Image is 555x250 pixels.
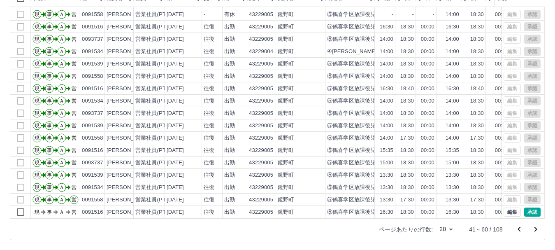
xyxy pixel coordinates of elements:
[249,85,273,93] div: 43229005
[224,48,235,56] div: 出勤
[380,60,393,68] div: 14:00
[135,23,179,31] div: 営業社員(PT契約)
[400,48,414,56] div: 18:30
[278,110,294,117] div: 鏡野町
[135,110,179,117] div: 営業社員(PT契約)
[59,135,64,141] text: Ａ
[511,221,527,238] button: 前のページへ
[224,159,235,167] div: 出勤
[327,122,397,130] div: ⑤鶴喜学区放課後児童クラブ
[421,110,434,117] div: 00:00
[47,110,52,116] text: 事
[400,97,414,105] div: 18:30
[327,60,397,68] div: ⑤鶴喜学区放課後児童クラブ
[72,123,77,129] text: 営
[47,135,52,141] text: 事
[72,110,77,116] text: 営
[249,97,273,105] div: 43229005
[72,61,77,67] text: 営
[446,72,459,80] div: 14:00
[167,196,184,204] div: [DATE]
[82,85,103,93] div: 0091516
[204,97,214,105] div: 往復
[167,72,184,80] div: [DATE]
[72,12,77,17] text: 営
[380,134,393,142] div: 14:00
[524,208,541,217] button: 承認
[135,147,179,154] div: 営業社員(PT契約)
[47,61,52,67] text: 事
[470,134,484,142] div: 17:30
[278,48,294,56] div: 鏡野町
[470,23,484,31] div: 18:30
[421,60,434,68] div: 00:00
[380,147,393,154] div: 15:35
[204,11,205,19] div: -
[421,97,434,105] div: 00:00
[400,134,414,142] div: 17:30
[421,134,434,142] div: 00:00
[495,110,509,117] div: 00:00
[59,12,64,17] text: Ａ
[446,171,459,179] div: 13:30
[59,98,64,104] text: Ａ
[421,184,434,192] div: 00:00
[224,35,235,43] div: 出勤
[167,147,184,154] div: [DATE]
[107,35,151,43] div: [PERSON_NAME]
[72,185,77,190] text: 営
[380,48,393,56] div: 14:00
[82,171,103,179] div: 0091539
[327,184,397,192] div: ⑤鶴喜学区放課後児童クラブ
[249,122,273,130] div: 43229005
[107,11,151,19] div: [PERSON_NAME]
[35,98,39,104] text: 現
[204,122,214,130] div: 往復
[470,171,484,179] div: 18:30
[167,171,184,179] div: [DATE]
[167,35,184,43] div: [DATE]
[204,60,214,68] div: 往復
[35,147,39,153] text: 現
[278,60,294,68] div: 鏡野町
[327,196,397,204] div: ⑤鶴喜学区放課後児童クラブ
[380,23,393,31] div: 16:30
[380,72,393,80] div: 14:00
[224,134,235,142] div: 出勤
[249,11,273,19] div: 43229005
[470,60,484,68] div: 18:30
[82,110,103,117] div: 0093737
[224,147,235,154] div: 出勤
[380,159,393,167] div: 15:00
[107,23,151,31] div: [PERSON_NAME]
[400,110,414,117] div: 18:30
[82,196,103,204] div: 0091558
[82,159,103,167] div: 0093737
[35,12,39,17] text: 現
[249,196,273,204] div: 43229005
[380,122,393,130] div: 14:00
[278,147,294,154] div: 鏡野町
[470,11,484,19] div: 18:30
[278,196,294,204] div: 鏡野町
[327,72,397,80] div: ⑤鶴喜学区放課後児童クラブ
[72,49,77,54] text: 営
[421,85,434,93] div: 00:00
[446,35,459,43] div: 14:00
[82,11,103,19] div: 0091558
[495,11,509,19] div: 00:00
[135,171,179,179] div: 営業社員(PT契約)
[278,134,294,142] div: 鏡野町
[249,35,273,43] div: 43229005
[204,147,214,154] div: 往復
[135,48,179,56] div: 営業社員(PT契約)
[495,60,509,68] div: 00:00
[380,110,393,117] div: 14:00
[470,110,484,117] div: 18:30
[107,184,151,192] div: [PERSON_NAME]
[470,85,484,93] div: 18:40
[72,36,77,42] text: 営
[224,60,235,68] div: 出勤
[59,172,64,178] text: Ａ
[249,147,273,154] div: 43229005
